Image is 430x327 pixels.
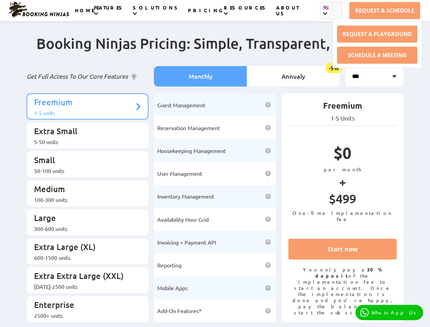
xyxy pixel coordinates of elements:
[34,196,134,203] div: 100-300 units
[337,26,417,43] a: REQUEST A PLAYGROUND
[157,170,202,177] span: User Management
[34,225,134,232] div: 300-600 units
[157,307,202,314] span: Add-On Features*
[265,125,271,130] img: help icon
[34,213,134,225] p: Large
[265,308,271,314] img: help icon
[288,100,397,114] p: Freemium
[265,216,271,222] img: help icon
[157,124,220,131] span: Reservation Management
[34,283,134,290] div: [DATE]-2500 units
[265,193,271,199] img: help icon
[75,7,94,21] a: HOME
[288,266,397,315] p: You only pay a of the implementation fee to start an account. Once the implementation is done and...
[355,305,423,320] a: WhatsApp Us
[315,266,382,279] strong: 30% deposit
[34,155,134,167] p: Small
[265,102,271,108] img: help icon
[157,216,209,223] span: Availability Hour Grid
[157,147,226,154] span: Housekeeping Management
[288,166,397,172] p: per month
[288,239,397,260] a: Start now
[276,4,299,24] a: ABOUT US
[265,148,271,154] img: help icon
[288,191,397,210] p: $499
[34,270,134,283] p: Extra Extra Large (XXL)
[265,262,271,268] img: help icon
[34,138,134,145] div: 5-50 units
[34,184,134,196] p: Medium
[34,126,134,138] p: Extra Small
[337,47,417,64] a: SCHEDULE A MEETING
[288,172,397,191] p: +
[265,171,271,176] img: help icon
[157,102,205,108] span: Guest Management
[325,63,342,73] span: -5%
[34,167,134,174] div: 50-100 units
[157,239,216,246] span: Invoicing + Payment API
[371,310,418,315] p: WhatsApp Us
[288,210,397,222] p: One-Time Implementation Fee
[34,254,134,261] div: 600-1500 units
[34,109,134,116] div: 1-5 units
[288,143,397,166] p: $0
[265,239,271,245] img: help icon
[154,66,247,87] li: Monthly
[34,312,134,319] div: 2500+ units
[288,114,397,122] p: 1-5 Units
[157,262,181,268] span: Reporting
[34,97,134,109] p: Freemium
[157,284,188,291] span: Mobile Apps
[265,285,271,291] img: help icon
[27,34,404,66] h2: Booking Ninjas Pricing: Simple, Transparent, Effective
[157,193,214,200] span: Inventory Management
[34,242,134,254] p: Extra Large (XL)
[188,7,224,21] a: PRICING
[247,66,340,87] li: Annualy
[27,72,149,80] p: Get Full Access To Our Core Features
[34,299,134,312] p: Enterprise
